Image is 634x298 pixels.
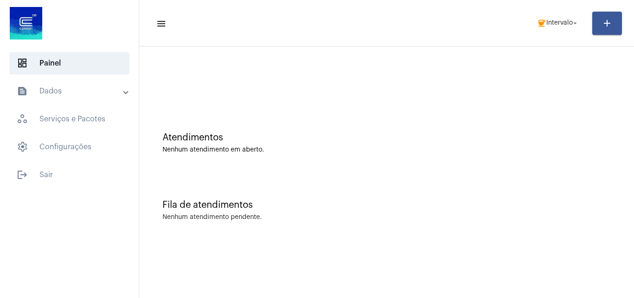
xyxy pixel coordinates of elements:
span: Intervalo [546,20,573,26]
div: Fila de atendimentos [162,200,611,210]
div: Atendimentos [162,132,611,143]
span: sidenav icon [17,141,28,152]
span: Sair [9,164,129,186]
mat-expansion-panel-header: sidenav iconDados [6,80,139,102]
div: Nenhum atendimento em aberto. [162,146,611,153]
span: Serviços e Pacotes [9,108,129,130]
img: d4669ae0-8c07-2337-4f67-34b0df7f5ae4.jpeg [7,5,45,42]
div: Nenhum atendimento pendente. [162,214,262,221]
mat-icon: sidenav icon [156,18,165,29]
span: sidenav icon [17,113,28,125]
span: Painel [9,52,129,74]
span: sidenav icon [17,58,28,69]
button: Intervalo [531,14,585,33]
mat-panel-title: Dados [17,86,124,97]
mat-icon: sidenav icon [17,86,28,97]
span: Configurações [9,136,129,158]
mat-icon: add [602,18,613,29]
mat-icon: arrow_drop_down [571,19,579,27]
mat-icon: sidenav icon [17,169,28,180]
mat-icon: coffee [537,19,546,28]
